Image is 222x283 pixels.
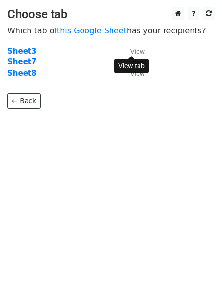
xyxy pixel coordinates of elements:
[7,93,41,109] a: ← Back
[120,69,145,78] a: View
[7,57,36,66] a: Sheet7
[130,48,145,55] small: View
[7,69,36,78] a: Sheet8
[173,236,222,283] iframe: Chat Widget
[57,26,127,35] a: this Google Sheet
[7,7,215,22] h3: Choose tab
[7,26,215,36] p: Which tab of has your recipients?
[7,47,36,56] a: Sheet3
[130,70,145,77] small: View
[120,47,145,56] a: View
[114,59,149,73] div: View tab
